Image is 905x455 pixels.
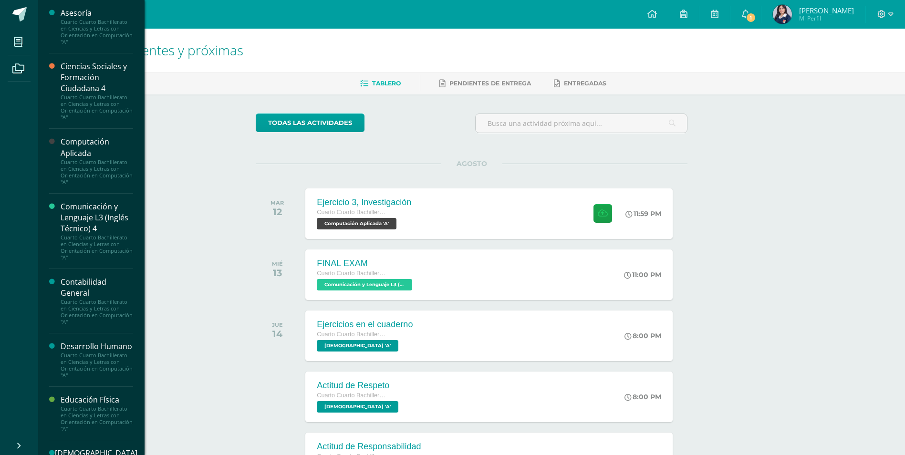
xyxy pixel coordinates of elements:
[61,201,133,234] div: Comunicación y Lenguaje L3 (Inglés Técnico) 4
[50,41,243,59] span: Actividades recientes y próximas
[317,381,401,391] div: Actitud de Respeto
[61,352,133,379] div: Cuarto Cuarto Bachillerato en Ciencias y Letras con Orientación en Computación "A"
[61,341,133,352] div: Desarrollo Humano
[624,331,661,340] div: 8:00 PM
[61,19,133,45] div: Cuarto Cuarto Bachillerato en Ciencias y Letras con Orientación en Computación "A"
[61,61,133,94] div: Ciencias Sociales y Formación Ciudadana 4
[317,331,388,338] span: Cuarto Cuarto Bachillerato en Ciencias y Letras con Orientación en Computación
[61,94,133,121] div: Cuarto Cuarto Bachillerato en Ciencias y Letras con Orientación en Computación "A"
[773,5,792,24] img: 0e0b1310b0d69054381f66e8c63ea151.png
[61,394,133,405] div: Educación Física
[449,80,531,87] span: Pendientes de entrega
[317,340,398,352] span: Evangelización 'A'
[624,270,661,279] div: 11:00 PM
[317,218,396,229] span: Computación Aplicada 'A'
[746,12,756,23] span: 1
[61,405,133,432] div: Cuarto Cuarto Bachillerato en Ciencias y Letras con Orientación en Computación "A"
[317,442,421,452] div: Actitud de Responsabilidad
[317,270,388,277] span: Cuarto Cuarto Bachillerato en Ciencias y Letras con Orientación en Computación
[564,80,606,87] span: Entregadas
[317,401,398,413] span: Evangelización 'A'
[61,159,133,186] div: Cuarto Cuarto Bachillerato en Ciencias y Letras con Orientación en Computación "A"
[317,279,412,290] span: Comunicación y Lenguaje L3 (Inglés Técnico) 4 'A'
[317,392,388,399] span: Cuarto Cuarto Bachillerato en Ciencias y Letras con Orientación en Computación
[372,80,401,87] span: Tablero
[317,197,411,207] div: Ejercicio 3, Investigación
[441,159,502,168] span: AGOSTO
[625,209,661,218] div: 11:59 PM
[256,114,364,132] a: todas las Actividades
[61,136,133,185] a: Computación AplicadaCuarto Cuarto Bachillerato en Ciencias y Letras con Orientación en Computació...
[624,393,661,401] div: 8:00 PM
[61,8,133,19] div: Asesoría
[799,6,854,15] span: [PERSON_NAME]
[61,136,133,158] div: Computación Aplicada
[272,260,283,267] div: MIÉ
[61,277,133,299] div: Contabilidad General
[476,114,687,133] input: Busca una actividad próxima aquí...
[61,8,133,45] a: AsesoríaCuarto Cuarto Bachillerato en Ciencias y Letras con Orientación en Computación "A"
[270,206,284,217] div: 12
[799,14,854,22] span: Mi Perfil
[554,76,606,91] a: Entregadas
[61,61,133,121] a: Ciencias Sociales y Formación Ciudadana 4Cuarto Cuarto Bachillerato en Ciencias y Letras con Orie...
[317,259,415,269] div: FINAL EXAM
[317,209,388,216] span: Cuarto Cuarto Bachillerato en Ciencias y Letras con Orientación en Computación
[272,321,283,328] div: JUE
[61,341,133,379] a: Desarrollo HumanoCuarto Cuarto Bachillerato en Ciencias y Letras con Orientación en Computación "A"
[439,76,531,91] a: Pendientes de entrega
[61,201,133,261] a: Comunicación y Lenguaje L3 (Inglés Técnico) 4Cuarto Cuarto Bachillerato en Ciencias y Letras con ...
[61,277,133,325] a: Contabilidad GeneralCuarto Cuarto Bachillerato en Ciencias y Letras con Orientación en Computació...
[272,328,283,340] div: 14
[61,394,133,432] a: Educación FísicaCuarto Cuarto Bachillerato en Ciencias y Letras con Orientación en Computación "A"
[61,234,133,261] div: Cuarto Cuarto Bachillerato en Ciencias y Letras con Orientación en Computación "A"
[360,76,401,91] a: Tablero
[61,299,133,325] div: Cuarto Cuarto Bachillerato en Ciencias y Letras con Orientación en Computación "A"
[272,267,283,279] div: 13
[317,320,413,330] div: Ejercicios en el cuaderno
[270,199,284,206] div: MAR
